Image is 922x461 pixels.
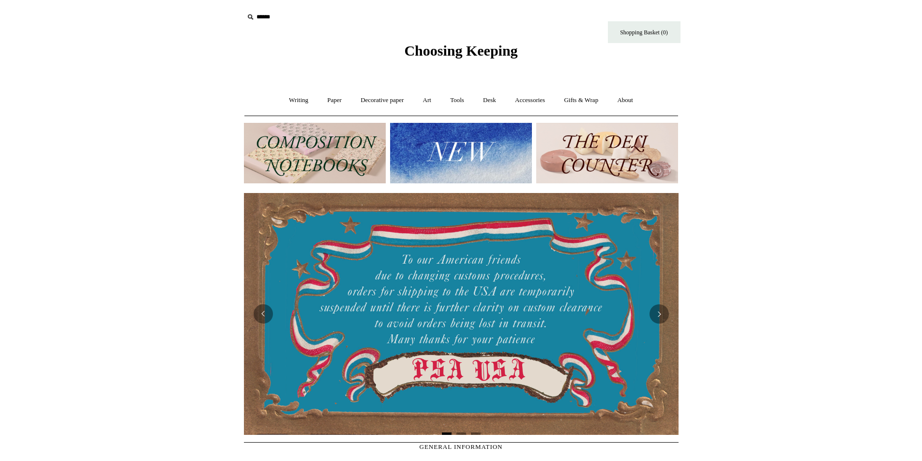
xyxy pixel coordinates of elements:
a: Accessories [506,88,554,113]
span: Choosing Keeping [404,43,517,59]
a: Writing [280,88,317,113]
a: Desk [474,88,505,113]
button: Page 2 [456,432,466,435]
button: Next [650,304,669,324]
a: Tools [441,88,473,113]
button: Page 1 [442,432,452,435]
button: Previous [254,304,273,324]
img: USA PSA .jpg__PID:33428022-6587-48b7-8b57-d7eefc91f15a [244,193,679,435]
a: Decorative paper [352,88,412,113]
img: The Deli Counter [536,123,678,183]
a: About [608,88,642,113]
a: Choosing Keeping [404,50,517,57]
a: Paper [318,88,350,113]
img: New.jpg__PID:f73bdf93-380a-4a35-bcfe-7823039498e1 [390,123,532,183]
a: Art [414,88,440,113]
button: Page 3 [471,432,481,435]
span: GENERAL INFORMATION [420,443,503,450]
a: Shopping Basket (0) [608,21,680,43]
a: Gifts & Wrap [555,88,607,113]
img: 202302 Composition ledgers.jpg__PID:69722ee6-fa44-49dd-a067-31375e5d54ec [244,123,386,183]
